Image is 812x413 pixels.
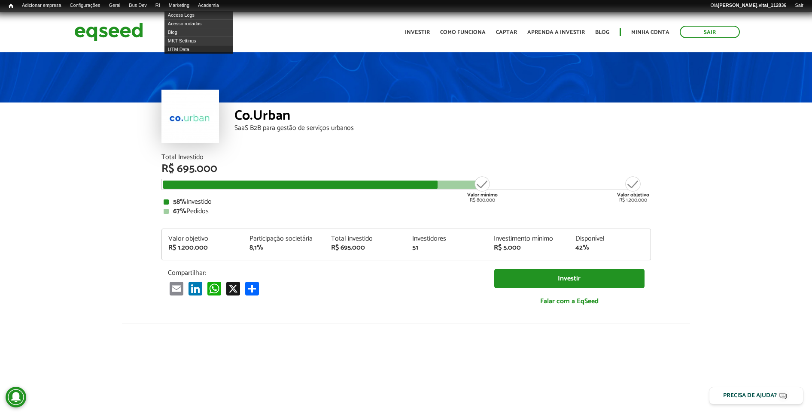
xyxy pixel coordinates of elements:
[791,2,808,9] a: Sair
[243,281,261,295] a: Compartilhar
[494,235,563,242] div: Investimento mínimo
[168,235,237,242] div: Valor objetivo
[718,3,787,8] strong: [PERSON_NAME].vital_112836
[249,235,318,242] div: Participação societária
[104,2,125,9] a: Geral
[412,244,481,251] div: 51
[494,244,563,251] div: R$ 5.000
[66,2,105,9] a: Configurações
[527,30,585,35] a: Aprenda a investir
[225,281,242,295] a: X
[405,30,430,35] a: Investir
[187,281,204,295] a: LinkedIn
[125,2,151,9] a: Bus Dev
[74,21,143,43] img: EqSeed
[331,244,400,251] div: R$ 695.000
[249,244,318,251] div: 8,1%
[168,281,185,295] a: Email
[234,125,651,132] div: SaaS B2B para gestão de serviços urbanos
[173,196,186,208] strong: 58%
[234,109,651,125] div: Co.Urban
[9,3,13,9] span: Início
[494,269,645,288] a: Investir
[575,235,644,242] div: Disponível
[168,269,481,277] p: Compartilhar:
[164,11,233,19] a: Access Logs
[194,2,223,9] a: Academia
[164,208,649,215] div: Pedidos
[161,154,651,161] div: Total Investido
[206,281,223,295] a: WhatsApp
[164,199,649,205] div: Investido
[575,244,644,251] div: 42%
[494,292,645,310] a: Falar com a EqSeed
[173,205,186,217] strong: 67%
[617,175,649,203] div: R$ 1.200.000
[151,2,164,9] a: RI
[467,191,498,199] strong: Valor mínimo
[680,26,740,38] a: Sair
[164,2,194,9] a: Marketing
[631,30,669,35] a: Minha conta
[412,235,481,242] div: Investidores
[496,30,517,35] a: Captar
[161,163,651,175] div: R$ 695.000
[466,175,499,203] div: R$ 800.000
[168,244,237,251] div: R$ 1.200.000
[706,2,791,9] a: Olá[PERSON_NAME].vital_112836
[440,30,486,35] a: Como funciona
[18,2,66,9] a: Adicionar empresa
[4,2,18,10] a: Início
[331,235,400,242] div: Total investido
[617,191,649,199] strong: Valor objetivo
[595,30,609,35] a: Blog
